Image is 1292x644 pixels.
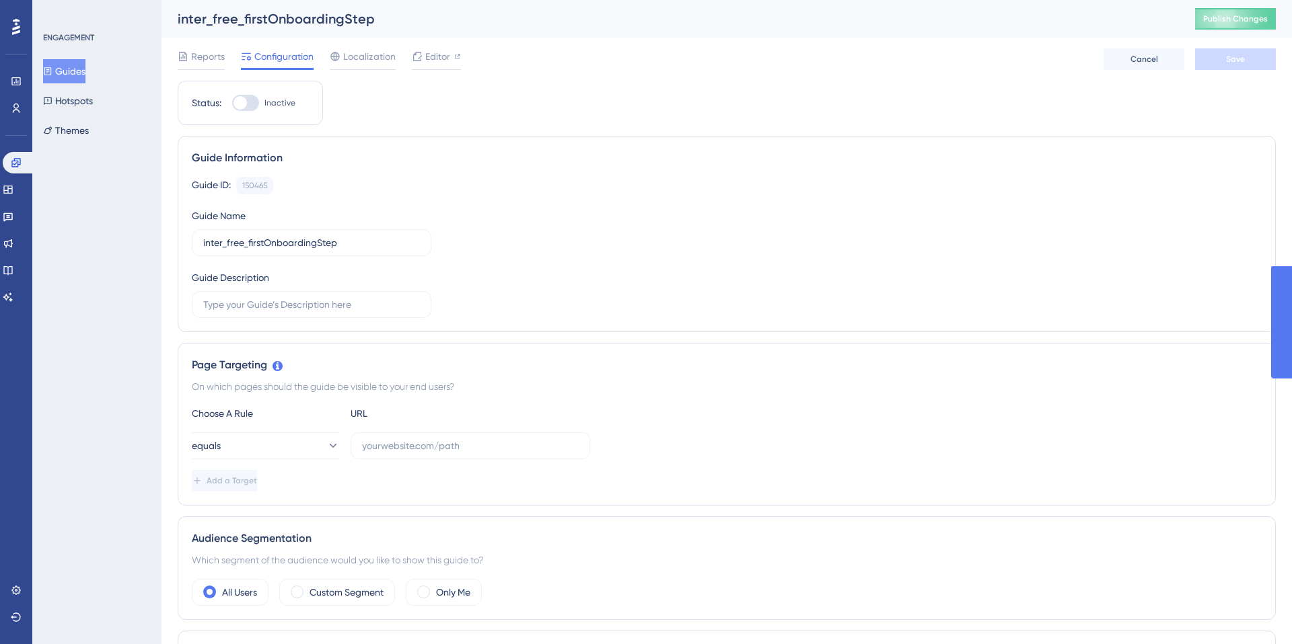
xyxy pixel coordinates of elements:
span: Inactive [264,97,295,108]
div: Guide ID: [192,177,231,194]
button: equals [192,432,340,459]
span: Cancel [1130,54,1158,65]
button: Add a Target [192,470,257,491]
button: Themes [43,118,89,143]
iframe: UserGuiding AI Assistant Launcher [1235,591,1276,631]
div: inter_free_firstOnboardingStep [178,9,1161,28]
div: Guide Description [192,270,269,286]
div: Guide Name [192,208,246,224]
span: Save [1226,54,1245,65]
div: URL [351,405,499,421]
input: yourwebsite.com/path [362,438,579,453]
span: Publish Changes [1203,13,1268,24]
span: equals [192,438,221,454]
input: Type your Guide’s Name here [203,235,420,250]
div: Audience Segmentation [192,530,1262,547]
div: On which pages should the guide be visible to your end users? [192,378,1262,395]
label: Only Me [436,584,470,600]
button: Guides [43,59,85,83]
button: Publish Changes [1195,8,1276,30]
div: Which segment of the audience would you like to show this guide to? [192,552,1262,568]
label: All Users [222,584,257,600]
label: Custom Segment [310,584,384,600]
button: Cancel [1104,48,1184,70]
span: Add a Target [207,475,257,486]
div: Status: [192,95,221,111]
input: Type your Guide’s Description here [203,297,420,312]
div: Choose A Rule [192,405,340,421]
span: Configuration [254,48,314,65]
button: Hotspots [43,89,93,113]
span: Localization [343,48,396,65]
button: Save [1195,48,1276,70]
div: Guide Information [192,150,1262,166]
span: Editor [425,48,450,65]
div: ENGAGEMENT [43,32,94,43]
div: Page Targeting [192,357,1262,373]
span: Reports [191,48,225,65]
div: 150465 [242,180,267,191]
